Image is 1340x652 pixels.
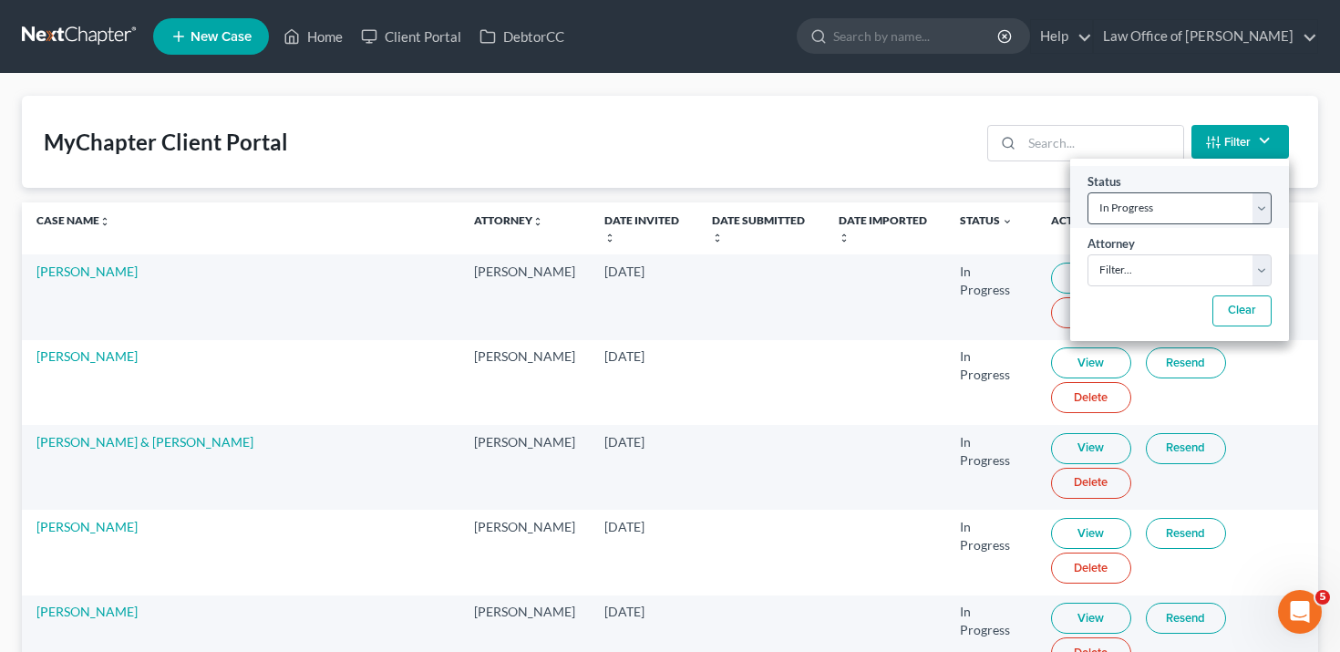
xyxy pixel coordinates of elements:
[459,340,590,425] td: [PERSON_NAME]
[960,213,1013,227] a: Status expand_more
[1051,382,1131,413] a: Delete
[1212,295,1272,326] button: Clear
[604,213,679,243] a: Date Invitedunfold_more
[1051,347,1131,378] a: View
[1051,297,1131,328] a: Delete
[839,233,850,243] i: unfold_more
[1146,347,1226,378] a: Resend
[36,604,138,619] a: [PERSON_NAME]
[1087,235,1135,254] label: Attorney
[1002,216,1013,227] i: expand_more
[945,510,1036,595] td: In Progress
[604,434,644,450] span: [DATE]
[474,213,543,227] a: Attorneyunfold_more
[36,213,110,227] a: Case Nameunfold_more
[459,510,590,595] td: [PERSON_NAME]
[945,425,1036,510] td: In Progress
[36,519,138,534] a: [PERSON_NAME]
[833,19,1000,53] input: Search by name...
[36,264,138,279] a: [PERSON_NAME]
[532,216,543,227] i: unfold_more
[191,30,252,44] span: New Case
[839,213,927,243] a: Date Importedunfold_more
[1051,518,1131,549] a: View
[1051,468,1131,499] a: Delete
[945,340,1036,425] td: In Progress
[712,233,723,243] i: unfold_more
[1031,20,1092,53] a: Help
[1036,202,1318,254] th: Actions
[1094,20,1317,53] a: Law Office of [PERSON_NAME]
[459,425,590,510] td: [PERSON_NAME]
[36,348,138,364] a: [PERSON_NAME]
[1315,590,1330,605] span: 5
[99,216,110,227] i: unfold_more
[1146,518,1226,549] a: Resend
[604,348,644,364] span: [DATE]
[470,20,573,53] a: DebtorCC
[1022,126,1183,160] input: Search...
[1278,590,1322,634] iframe: Intercom live chat
[36,434,253,450] a: [PERSON_NAME] & [PERSON_NAME]
[945,254,1036,339] td: In Progress
[604,604,644,619] span: [DATE]
[1146,603,1226,634] a: Resend
[712,213,805,243] a: Date Submittedunfold_more
[604,233,615,243] i: unfold_more
[1051,433,1131,464] a: View
[604,519,644,534] span: [DATE]
[1146,433,1226,464] a: Resend
[274,20,352,53] a: Home
[1051,603,1131,634] a: View
[604,264,644,279] span: [DATE]
[459,254,590,339] td: [PERSON_NAME]
[1070,159,1289,341] div: Filter
[1087,173,1121,191] label: Status
[1191,125,1289,159] button: Filter
[1051,553,1131,584] a: Delete
[44,128,288,157] div: MyChapter Client Portal
[1051,263,1131,294] a: View
[352,20,470,53] a: Client Portal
